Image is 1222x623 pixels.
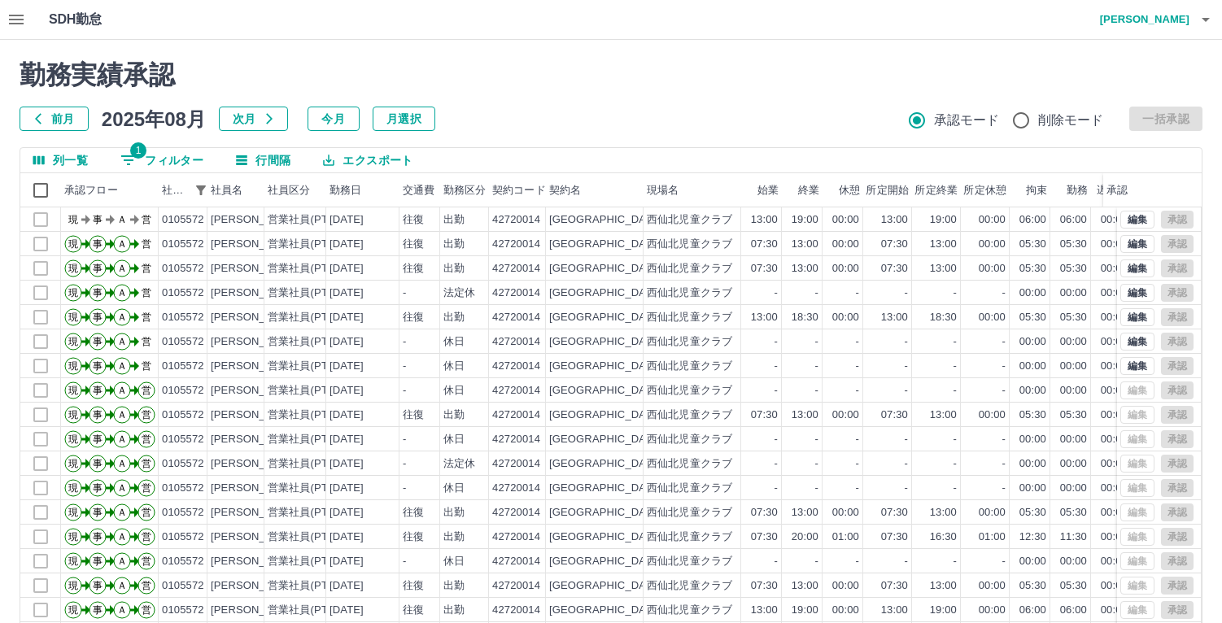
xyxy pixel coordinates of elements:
[268,261,353,277] div: 営業社員(PT契約)
[549,173,581,207] div: 契約名
[443,359,465,374] div: 休日
[644,173,741,207] div: 現場名
[549,407,661,423] div: [GEOGRAPHIC_DATA]
[792,310,818,325] div: 18:30
[1091,173,1132,207] div: 遅刻等
[1120,284,1154,302] button: 編集
[20,59,1202,90] h2: 勤務実績承認
[310,148,426,172] button: エクスポート
[68,336,78,347] text: 現
[403,407,424,423] div: 往復
[162,456,204,472] div: 0105572
[68,263,78,274] text: 現
[954,359,957,374] div: -
[546,173,644,207] div: 契約名
[61,173,159,207] div: 承認フロー
[549,237,661,252] div: [GEOGRAPHIC_DATA]
[93,409,103,420] text: 事
[1019,359,1046,374] div: 00:00
[68,433,78,445] text: 現
[492,237,540,252] div: 42720014
[1103,173,1188,207] div: 承認
[832,407,859,423] div: 00:00
[162,285,204,301] div: 0105572
[162,261,204,277] div: 0105572
[264,173,326,207] div: 社員区分
[881,407,908,423] div: 07:30
[159,173,207,207] div: 社員番号
[330,237,364,252] div: [DATE]
[211,237,299,252] div: [PERSON_NAME]
[130,142,146,159] span: 1
[930,212,957,228] div: 19:00
[142,409,151,420] text: 営
[492,432,540,447] div: 42720014
[162,310,204,325] div: 0105572
[1101,212,1128,228] div: 00:00
[934,111,1000,130] span: 承認モード
[68,360,78,372] text: 現
[1106,173,1128,207] div: 承認
[775,456,778,472] div: -
[775,359,778,374] div: -
[268,456,353,472] div: 営業社員(PT契約)
[930,237,957,252] div: 13:00
[647,212,732,228] div: 西仙北児童クラブ
[1060,383,1087,399] div: 00:00
[930,310,957,325] div: 18:30
[117,238,127,250] text: Ａ
[647,456,732,472] div: 西仙北児童クラブ
[162,173,190,207] div: 社員番号
[443,237,465,252] div: 出勤
[162,383,204,399] div: 0105572
[1101,237,1128,252] div: 00:00
[211,334,299,350] div: [PERSON_NAME]
[162,407,204,423] div: 0105572
[647,261,732,277] div: 西仙北児童クラブ
[905,456,908,472] div: -
[20,107,89,131] button: 前月
[68,385,78,396] text: 現
[443,334,465,350] div: 休日
[954,432,957,447] div: -
[492,261,540,277] div: 42720014
[93,385,103,396] text: 事
[142,360,151,372] text: 営
[1060,456,1087,472] div: 00:00
[93,360,103,372] text: 事
[1101,261,1128,277] div: 00:00
[492,383,540,399] div: 42720014
[403,359,406,374] div: -
[403,310,424,325] div: 往復
[775,383,778,399] div: -
[190,179,212,202] div: 1件のフィルターを適用中
[647,407,732,423] div: 西仙北児童クラブ
[549,334,661,350] div: [GEOGRAPHIC_DATA]
[1120,235,1154,253] button: 編集
[403,212,424,228] div: 往復
[1019,212,1046,228] div: 06:00
[1019,407,1046,423] div: 05:30
[1002,383,1006,399] div: -
[117,311,127,323] text: Ａ
[954,383,957,399] div: -
[815,285,818,301] div: -
[856,432,859,447] div: -
[881,310,908,325] div: 13:00
[1019,310,1046,325] div: 05:30
[914,173,958,207] div: 所定終業
[443,456,475,472] div: 法定休
[1019,456,1046,472] div: 00:00
[211,212,299,228] div: [PERSON_NAME]
[268,212,353,228] div: 営業社員(PT契約)
[1019,432,1046,447] div: 00:00
[823,173,863,207] div: 休憩
[979,237,1006,252] div: 00:00
[117,385,127,396] text: Ａ
[647,359,732,374] div: 西仙北児童クラブ
[549,359,661,374] div: [GEOGRAPHIC_DATA]
[912,173,961,207] div: 所定終業
[492,407,540,423] div: 42720014
[117,287,127,298] text: Ａ
[211,359,299,374] div: [PERSON_NAME]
